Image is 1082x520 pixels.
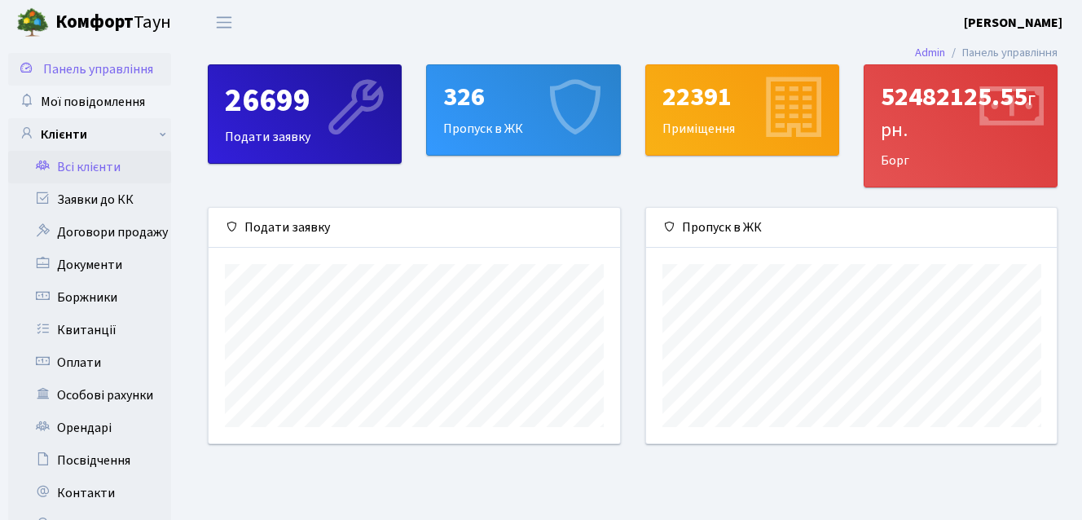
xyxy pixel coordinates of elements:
[8,314,171,346] a: Квитанції
[8,477,171,509] a: Контакти
[645,64,839,156] a: 22391Приміщення
[646,65,838,155] div: Приміщення
[8,151,171,183] a: Всі клієнти
[945,44,1058,62] li: Панель управління
[225,82,385,121] div: 26699
[8,281,171,314] a: Боржники
[8,216,171,249] a: Договори продажу
[8,249,171,281] a: Документи
[41,93,145,111] span: Мої повідомлення
[427,65,619,155] div: Пропуск в ЖК
[8,86,171,118] a: Мої повідомлення
[864,65,1057,187] div: Борг
[964,13,1062,33] a: [PERSON_NAME]
[8,346,171,379] a: Оплати
[55,9,171,37] span: Таун
[55,9,134,35] b: Комфорт
[964,14,1062,32] b: [PERSON_NAME]
[881,82,1040,144] div: 52482125.55
[8,183,171,216] a: Заявки до КК
[426,64,620,156] a: 326Пропуск в ЖК
[646,208,1058,248] div: Пропуск в ЖК
[16,7,49,39] img: logo.png
[443,82,603,112] div: 326
[208,64,402,164] a: 26699Подати заявку
[209,65,401,163] div: Подати заявку
[8,118,171,151] a: Клієнти
[662,82,822,112] div: 22391
[43,60,153,78] span: Панель управління
[209,208,620,248] div: Подати заявку
[204,9,244,36] button: Переключити навігацію
[8,379,171,412] a: Особові рахунки
[8,444,171,477] a: Посвідчення
[8,53,171,86] a: Панель управління
[891,36,1082,70] nav: breadcrumb
[915,44,945,61] a: Admin
[8,412,171,444] a: Орендарі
